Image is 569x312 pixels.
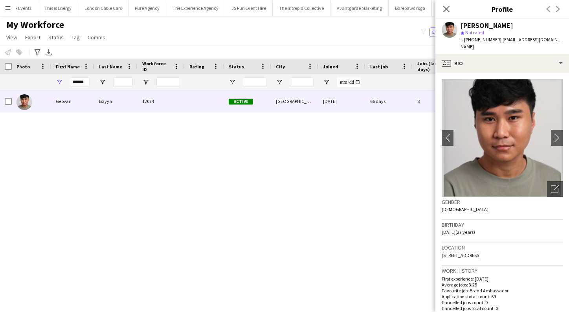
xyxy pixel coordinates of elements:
div: [PERSON_NAME] [461,22,513,29]
div: Open photos pop-in [547,181,563,197]
h3: Birthday [442,221,563,228]
h3: Work history [442,267,563,274]
button: Barepaws Yoga [389,0,432,16]
a: View [3,32,20,42]
span: My Workforce [6,19,64,31]
span: Tag [72,34,80,41]
button: Open Filter Menu [276,79,283,86]
input: First Name Filter Input [70,77,90,87]
span: Photo [17,64,30,70]
button: This is Energy [38,0,78,16]
h3: Location [442,244,563,251]
img: Geovan Bayya [17,94,32,110]
span: First Name [56,64,80,70]
div: 12074 [138,90,185,112]
span: Not rated [465,29,484,35]
span: Active [229,99,253,105]
p: Applications total count: 69 [442,294,563,299]
span: Joined [323,64,338,70]
input: City Filter Input [290,77,314,87]
p: Average jobs: 3.25 [442,282,563,288]
span: Status [229,64,244,70]
h3: Gender [442,198,563,206]
button: Open Filter Menu [229,79,236,86]
img: Crew avatar or photo [442,79,563,197]
button: Avantgarde Marketing [330,0,389,16]
app-action-btn: Export XLSX [44,48,53,57]
div: Bio [435,54,569,73]
button: Onyx Events [0,0,38,16]
input: Status Filter Input [243,77,266,87]
p: Cancelled jobs total count: 0 [442,305,563,311]
button: Open Filter Menu [323,79,330,86]
span: Last Name [99,64,122,70]
div: 66 days [365,90,413,112]
a: Tag [68,32,83,42]
button: The Experience Agency [166,0,225,16]
span: | [EMAIL_ADDRESS][DOMAIN_NAME] [461,37,560,50]
span: Status [48,34,64,41]
span: Rating [189,64,204,70]
div: Geovan [51,90,94,112]
span: t. [PHONE_NUMBER] [461,37,501,42]
div: Bayya [94,90,138,112]
div: [GEOGRAPHIC_DATA] [271,90,318,112]
button: JS Fun Event Hire [225,0,273,16]
button: Matter XP [432,0,464,16]
button: Open Filter Menu [56,79,63,86]
button: Everyone4,637 [430,28,469,37]
span: [STREET_ADDRESS] [442,252,481,258]
button: Open Filter Menu [99,79,106,86]
a: Export [22,32,44,42]
button: Open Filter Menu [142,79,149,86]
h3: Profile [435,4,569,14]
div: [DATE] [318,90,365,112]
span: Export [25,34,40,41]
p: Favourite job: Brand Ambassador [442,288,563,294]
button: Pure Agency [128,0,166,16]
button: London Cable Cars [78,0,128,16]
p: Cancelled jobs count: 0 [442,299,563,305]
span: [DATE] (27 years) [442,229,475,235]
button: The Intrepid Collective [273,0,330,16]
span: Last job [370,64,388,70]
a: Status [45,32,67,42]
span: Jobs (last 90 days) [417,61,450,72]
input: Workforce ID Filter Input [156,77,180,87]
p: First experience: [DATE] [442,276,563,282]
span: Comms [88,34,105,41]
app-action-btn: Advanced filters [33,48,42,57]
span: Workforce ID [142,61,171,72]
input: Last Name Filter Input [113,77,133,87]
div: 8 [413,90,464,112]
input: Joined Filter Input [337,77,361,87]
span: City [276,64,285,70]
a: Comms [84,32,108,42]
span: View [6,34,17,41]
span: [DEMOGRAPHIC_DATA] [442,206,488,212]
